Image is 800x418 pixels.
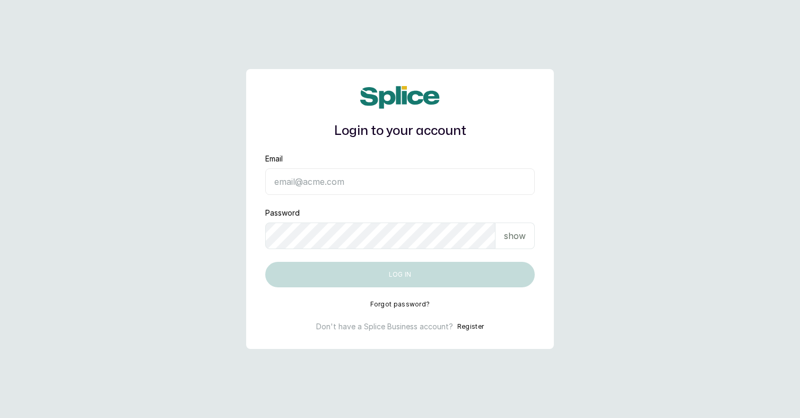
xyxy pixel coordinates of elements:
[265,168,535,195] input: email@acme.com
[265,122,535,141] h1: Login to your account
[316,321,453,332] p: Don't have a Splice Business account?
[504,229,526,242] p: show
[265,153,283,164] label: Email
[370,300,430,309] button: Forgot password?
[265,208,300,218] label: Password
[457,321,484,332] button: Register
[265,262,535,287] button: Log in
